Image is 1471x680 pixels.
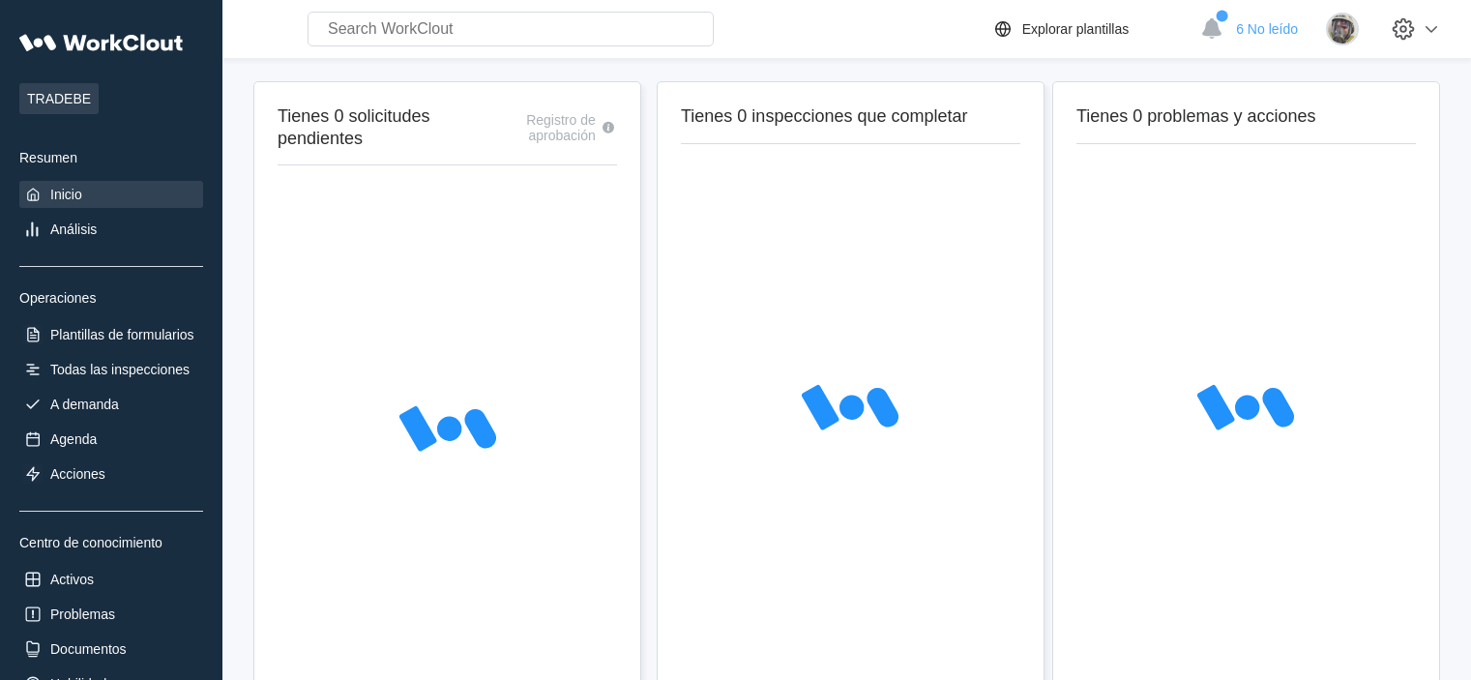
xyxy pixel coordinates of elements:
[19,601,203,628] a: Problemas
[19,150,203,165] div: Resumen
[50,431,97,447] div: Agenda
[19,321,203,348] a: Plantillas de formularios
[681,105,1020,128] h2: Tienes 0 inspecciones que completar
[19,83,99,114] span: TRADEBE
[19,356,203,383] a: Todas las inspecciones
[50,327,194,342] div: Plantillas de formularios
[19,535,203,550] div: Centro de conocimiento
[50,362,190,377] div: Todas las inspecciones
[19,290,203,306] div: Operaciones
[1022,21,1130,37] div: Explorar plantillas
[480,112,596,143] div: Registro de aprobación
[50,187,82,202] div: Inicio
[1326,13,1359,45] img: 2f847459-28ef-4a61-85e4-954d408df519.jpg
[1236,21,1298,37] span: 6 No leído
[50,466,105,482] div: Acciones
[308,12,714,46] input: Search WorkClout
[1076,105,1416,128] h2: Tienes 0 problemas y acciones
[19,566,203,593] a: Activos
[19,181,203,208] a: Inicio
[50,572,94,587] div: Activos
[50,606,115,622] div: Problemas
[19,391,203,418] a: A demanda
[991,17,1192,41] a: Explorar plantillas
[50,222,97,237] div: Análisis
[19,426,203,453] a: Agenda
[278,105,480,149] h2: Tienes 0 solicitudes pendientes
[19,636,203,663] a: Documentos
[19,216,203,243] a: Análisis
[19,460,203,488] a: Acciones
[50,397,119,412] div: A demanda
